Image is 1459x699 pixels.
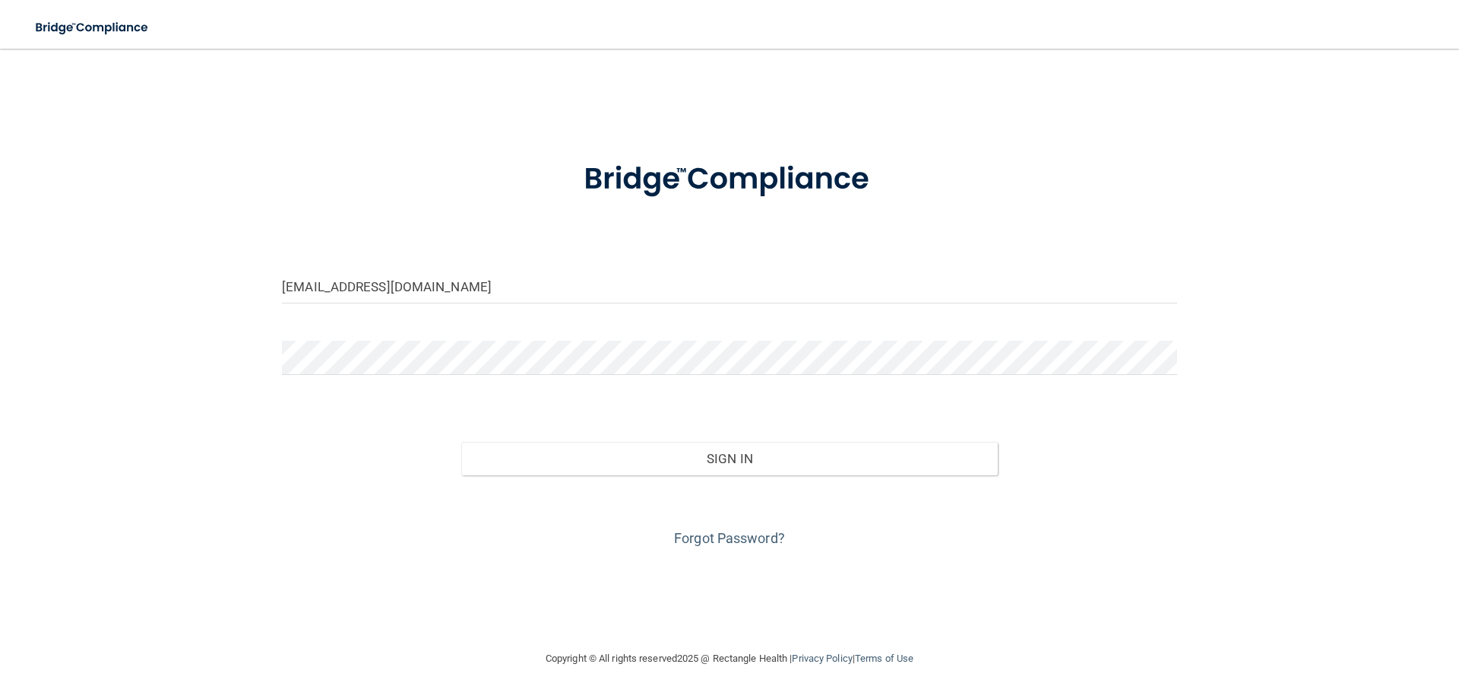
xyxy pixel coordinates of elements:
[452,634,1007,683] div: Copyright © All rights reserved 2025 @ Rectangle Health | |
[23,12,163,43] img: bridge_compliance_login_screen.278c3ca4.svg
[674,530,785,546] a: Forgot Password?
[855,653,913,664] a: Terms of Use
[792,653,852,664] a: Privacy Policy
[552,140,907,219] img: bridge_compliance_login_screen.278c3ca4.svg
[282,269,1177,303] input: Email
[461,442,999,475] button: Sign In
